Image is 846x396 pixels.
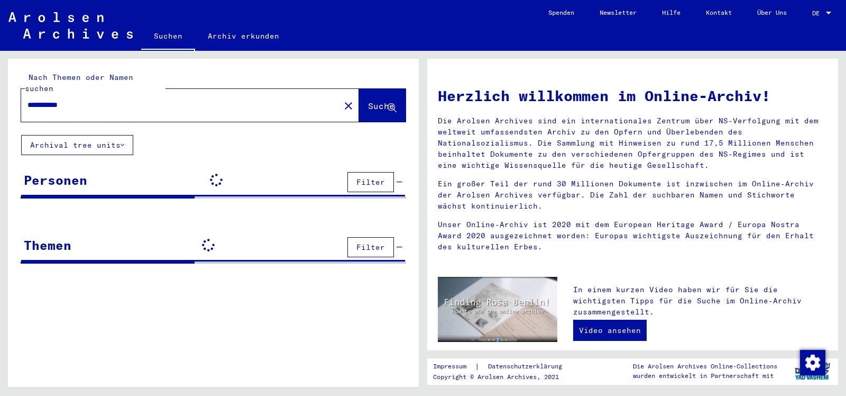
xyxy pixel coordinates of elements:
p: Die Arolsen Archives sind ein internationales Zentrum über NS-Verfolgung mit dem weltweit umfasse... [438,115,827,171]
div: | [433,361,575,372]
span: DE [812,10,824,17]
button: Archival tree units [21,135,133,155]
a: Impressum [433,361,475,372]
a: Archiv erkunden [195,23,292,49]
mat-icon: close [342,100,355,112]
img: video.jpg [438,277,557,342]
span: Filter [356,177,385,187]
p: Unser Online-Archiv ist 2020 mit dem European Heritage Award / Europa Nostra Award 2020 ausgezeic... [438,219,827,253]
button: Clear [338,95,359,116]
span: Suche [368,101,394,111]
button: Suche [359,89,406,122]
img: Zustimmung ändern [800,350,825,375]
span: Filter [356,242,385,252]
a: Video ansehen [573,320,647,341]
img: yv_logo.png [793,358,832,384]
button: Filter [347,172,394,192]
p: Copyright © Arolsen Archives, 2021 [433,372,575,382]
img: Arolsen_neg.svg [8,12,133,39]
a: Suchen [141,23,195,51]
p: wurden entwickelt in Partnerschaft mit [633,371,777,381]
div: Themen [24,236,71,255]
mat-label: Nach Themen oder Namen suchen [25,73,133,93]
p: Die Arolsen Archives Online-Collections [633,362,777,371]
p: In einem kurzen Video haben wir für Sie die wichtigsten Tipps für die Suche im Online-Archiv zusa... [573,284,827,318]
h1: Herzlich willkommen im Online-Archiv! [438,85,827,107]
a: Datenschutzerklärung [480,361,575,372]
div: Personen [24,170,87,190]
p: Ein großer Teil der rund 30 Millionen Dokumente ist inzwischen im Online-Archiv der Arolsen Archi... [438,178,827,212]
button: Filter [347,237,394,257]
